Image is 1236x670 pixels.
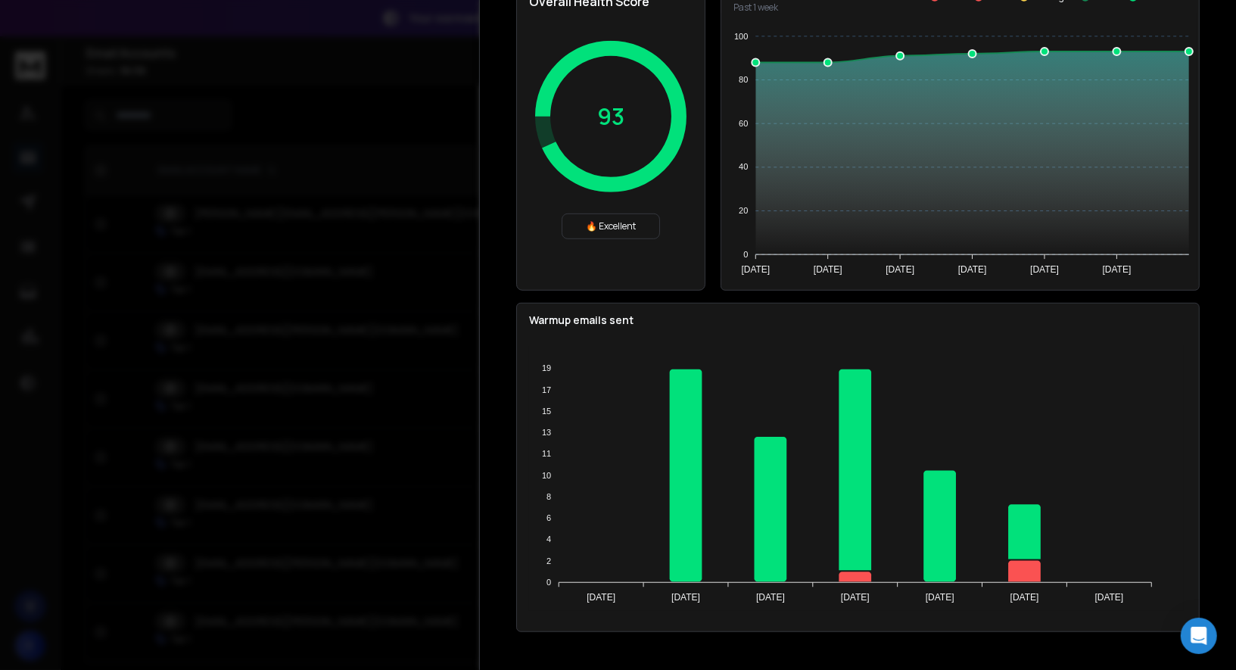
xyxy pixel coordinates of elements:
p: 93 [597,103,624,130]
tspan: 4 [546,535,551,544]
p: Warmup emails sent [529,313,1187,328]
tspan: [DATE] [1095,593,1124,603]
tspan: 60 [739,119,748,128]
tspan: [DATE] [814,264,842,275]
tspan: 40 [739,163,748,172]
tspan: 0 [546,578,551,587]
tspan: [DATE] [841,593,870,603]
tspan: 0 [743,250,748,259]
tspan: [DATE] [1010,593,1039,603]
tspan: 10 [542,471,551,480]
tspan: [DATE] [958,264,987,275]
tspan: [DATE] [756,593,785,603]
tspan: [DATE] [671,593,700,603]
tspan: [DATE] [1103,264,1132,275]
tspan: [DATE] [886,264,914,275]
tspan: 6 [546,513,551,522]
tspan: 13 [542,428,551,437]
tspan: [DATE] [587,593,615,603]
tspan: 19 [542,364,551,373]
tspan: 8 [546,492,551,501]
tspan: 100 [734,32,748,41]
tspan: 2 [546,556,551,566]
tspan: 15 [542,407,551,416]
tspan: [DATE] [1030,264,1059,275]
tspan: [DATE] [741,264,770,275]
tspan: 20 [739,206,748,215]
tspan: 11 [542,450,551,459]
tspan: [DATE] [926,593,954,603]
div: Open Intercom Messenger [1181,618,1217,654]
tspan: 17 [542,385,551,394]
div: 🔥 Excellent [562,213,660,239]
tspan: 80 [739,75,748,84]
p: Past 1 week [733,2,842,14]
